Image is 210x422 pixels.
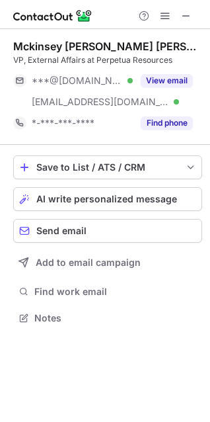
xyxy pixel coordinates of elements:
span: ***@[DOMAIN_NAME] [32,75,123,87]
span: Send email [36,226,87,236]
button: Send email [13,219,202,243]
div: Mckinsey [PERSON_NAME] [PERSON_NAME] [13,40,202,53]
div: Save to List / ATS / CRM [36,162,179,173]
span: [EMAIL_ADDRESS][DOMAIN_NAME] [32,96,169,108]
button: save-profile-one-click [13,155,202,179]
button: Reveal Button [141,74,193,87]
div: VP, External Affairs at Perpetua Resources [13,54,202,66]
span: Notes [34,312,197,324]
button: AI write personalized message [13,187,202,211]
span: Find work email [34,286,197,298]
button: Notes [13,309,202,327]
span: AI write personalized message [36,194,177,204]
button: Add to email campaign [13,251,202,274]
span: Add to email campaign [36,257,141,268]
img: ContactOut v5.3.10 [13,8,92,24]
button: Reveal Button [141,116,193,130]
button: Find work email [13,282,202,301]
